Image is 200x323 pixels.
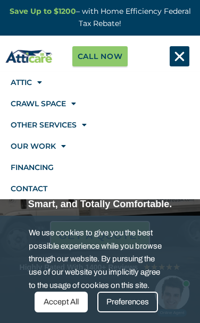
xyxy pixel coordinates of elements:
[35,292,88,312] div: Accept All
[97,292,158,312] div: Preferences
[72,46,128,66] a: Call Now
[16,45,46,52] div: Online Agent
[10,6,76,16] a: Save Up to $1200
[13,11,48,46] div: Need help? Chat with us now!
[5,5,195,30] p: – with Home Efficiency Federal Tax Rebate!
[29,226,163,292] span: We use cookies to give you the best possible experience while you browse through our website. By ...
[170,46,190,66] div: Menu Toggle
[78,49,123,64] span: Call Now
